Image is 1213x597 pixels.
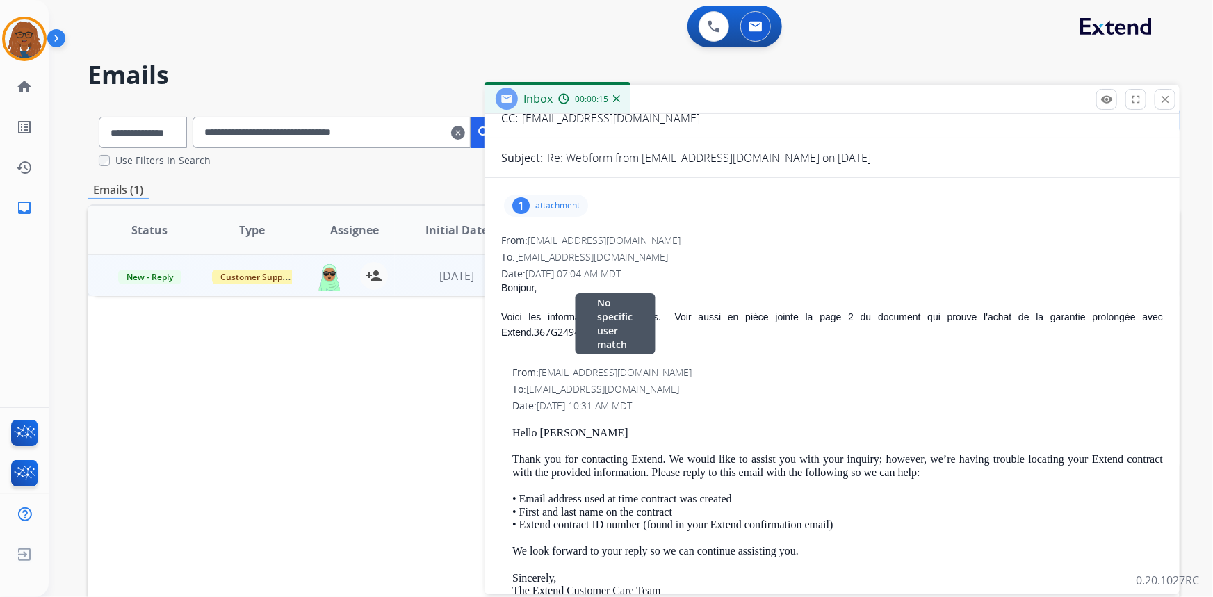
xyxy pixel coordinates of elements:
[212,270,302,284] span: Customer Support
[88,181,149,199] p: Emails (1)
[501,310,1163,340] div: Voici les informations demandées. Voir aussi en pièce jointe la page 2 du document qui prouve l'a...
[1136,572,1199,589] p: 0.20.1027RC
[451,124,465,141] mat-icon: clear
[512,427,1163,439] p: Hello [PERSON_NAME]
[534,325,591,338] b: 367G249409
[523,91,553,106] span: Inbox
[537,399,632,412] span: [DATE] 10:31 AM MDT
[16,119,33,136] mat-icon: list_alt
[501,250,1163,264] div: To:
[476,124,493,141] mat-icon: search
[118,270,181,284] span: New - Reply
[512,493,1163,531] p: • Email address used at time contract was created • First and last name on the contract • Extend ...
[526,267,621,280] span: [DATE] 07:04 AM MDT
[512,382,1163,396] div: To:
[528,234,681,247] span: [EMAIL_ADDRESS][DOMAIN_NAME]
[512,366,1163,379] div: From:
[512,453,1163,479] p: Thank you for contacting Extend. We would like to assist you with your inquiry; however, we’re ha...
[1100,93,1113,106] mat-icon: remove_red_eye
[439,268,474,284] span: [DATE]
[1159,93,1171,106] mat-icon: close
[526,382,679,395] span: [EMAIL_ADDRESS][DOMAIN_NAME]
[131,222,168,238] span: Status
[501,267,1163,281] div: Date:
[501,234,1163,247] div: From:
[88,61,1180,89] h2: Emails
[425,222,488,238] span: Initial Date
[16,159,33,176] mat-icon: history
[512,399,1163,413] div: Date:
[316,262,343,291] img: agent-avatar
[576,293,656,354] span: No specific user match
[512,197,530,214] div: 1
[515,250,668,263] span: [EMAIL_ADDRESS][DOMAIN_NAME]
[115,154,211,167] label: Use Filters In Search
[501,110,518,126] p: CC:
[575,94,608,105] span: 00:00:15
[539,366,692,379] span: [EMAIL_ADDRESS][DOMAIN_NAME]
[16,79,33,95] mat-icon: home
[16,199,33,216] mat-icon: inbox
[5,19,44,58] img: avatar
[512,545,1163,557] p: We look forward to your reply so we can continue assisting you.
[366,268,382,284] mat-icon: person_add
[522,111,700,126] span: [EMAIL_ADDRESS][DOMAIN_NAME]
[330,222,379,238] span: Assignee
[1130,93,1142,106] mat-icon: fullscreen
[239,222,265,238] span: Type
[501,281,1163,295] div: Bonjour,
[535,200,580,211] p: attachment
[501,149,543,166] p: Subject:
[547,149,871,166] p: Re: Webform from [EMAIL_ADDRESS][DOMAIN_NAME] on [DATE]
